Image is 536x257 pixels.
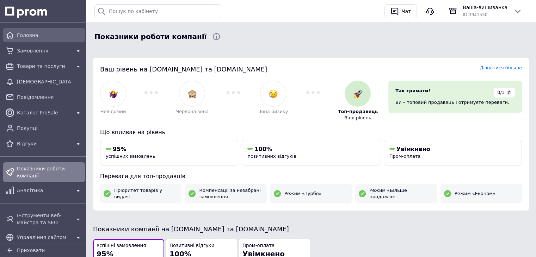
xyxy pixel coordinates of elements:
[494,88,515,98] div: 0/3
[242,140,380,165] button: 100%позитивних відгуків
[455,190,495,197] span: Режим «Економ»
[17,78,71,85] span: [DEMOGRAPHIC_DATA]
[199,187,263,200] span: Компенсації за незабрані замовлення
[17,94,82,101] span: Повідомлення
[480,65,522,70] a: Дізнатися більше
[17,109,71,116] span: Каталог ProSale
[17,187,71,194] span: Аналітика
[17,63,71,70] span: Товари та послуги
[94,32,207,42] span: Показники роботи компанії
[94,4,221,18] input: Пошук по кабінету
[395,88,430,93] span: Так тримати!
[242,243,275,249] span: Пром-оплата
[188,89,197,98] img: :see_no_evil:
[269,89,278,98] img: :disappointed_relieved:
[247,153,296,159] span: позитивних відгуків
[384,4,417,18] button: Чат
[506,90,511,95] span: ?
[396,146,430,152] span: Увімкнено
[353,89,362,98] img: :rocket:
[176,108,209,115] span: Червона зона
[258,108,288,115] span: Зона ризику
[400,6,412,17] div: Чат
[284,190,322,197] span: Режим «Турбо»
[17,234,71,241] span: Управління сайтом
[114,187,178,200] span: Пріоритет товарів у видачі
[17,125,82,132] span: Покупці
[369,187,433,200] span: Режим «Більше продажів»
[17,212,71,226] span: Інструменти веб-майстра та SEO
[109,89,118,98] img: :woman-shrugging:
[338,108,378,115] span: Топ-продавець
[463,4,508,11] span: Ваша-вишиванка
[100,173,185,180] span: Переваги для топ-продавців
[93,225,289,233] span: Показники компанії на [DOMAIN_NAME] та [DOMAIN_NAME]
[17,165,82,179] span: Показники роботи компанії
[100,140,238,165] button: 95%успішних замовлень
[100,108,126,115] span: Невідомий
[97,243,146,249] span: Успішні замовлення
[254,146,272,152] span: 100%
[106,153,155,159] span: успішних замовлень
[389,153,421,159] span: Пром-оплата
[344,115,371,121] span: Ваш рівень
[395,99,515,106] div: Ви – топовий продавець і отримуєте переваги.
[113,146,126,152] span: 95%
[100,65,267,73] span: Ваш рівень на [DOMAIN_NAME] та [DOMAIN_NAME]
[384,140,522,165] button: УвімкненоПром-оплата
[100,129,165,136] span: Що впливає на рівень
[17,32,82,39] span: Головна
[17,140,71,147] span: Відгуки
[17,247,45,253] span: Приховати
[170,243,214,249] span: Позитивні відгуки
[17,47,71,54] span: Замовлення
[463,12,487,17] span: ID: 3941550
